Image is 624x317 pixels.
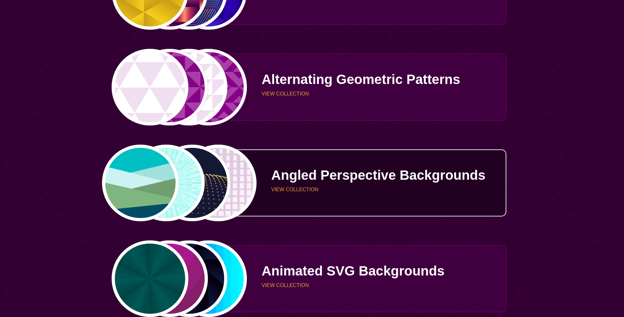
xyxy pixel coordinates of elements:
[262,264,492,278] p: Animated SVG Backgrounds
[113,54,506,121] a: light purple and white alternating triangle patterntriangles in pinwheel patternpurple and white ...
[262,283,492,288] p: VIEW COLLECTION
[113,149,506,216] a: abstract landscape with sky mountains and waterWhite and sky blue lines flying out of centerelect...
[271,187,502,192] p: VIEW COLLECTION
[262,91,492,96] p: VIEW COLLECTION
[262,73,492,86] p: Alternating Geometric Patterns
[113,245,506,312] a: green rave light effect animated backgroundpink circles in circles pulsating backgroundaperture s...
[271,169,502,182] p: Angled Perspective Backgrounds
